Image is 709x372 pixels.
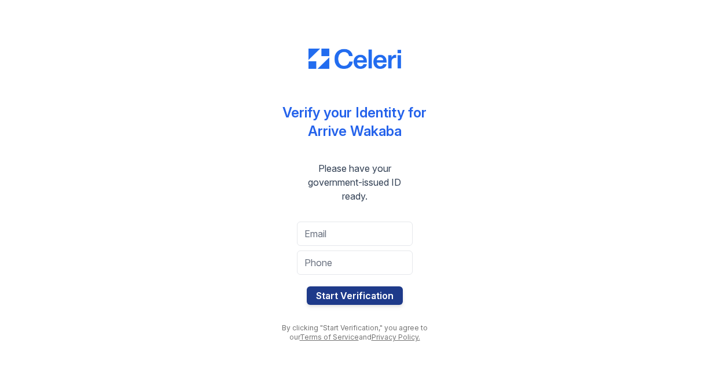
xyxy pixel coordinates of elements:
div: Verify your Identity for Arrive Wakaba [282,104,427,141]
a: Terms of Service [300,333,359,341]
img: CE_Logo_Blue-a8612792a0a2168367f1c8372b55b34899dd931a85d93a1a3d3e32e68fde9ad4.png [308,49,401,69]
input: Email [297,222,413,246]
a: Privacy Policy. [372,333,420,341]
input: Phone [297,251,413,275]
div: Please have your government-issued ID ready. [274,161,436,203]
button: Start Verification [307,286,403,305]
div: By clicking "Start Verification," you agree to our and [274,323,436,342]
